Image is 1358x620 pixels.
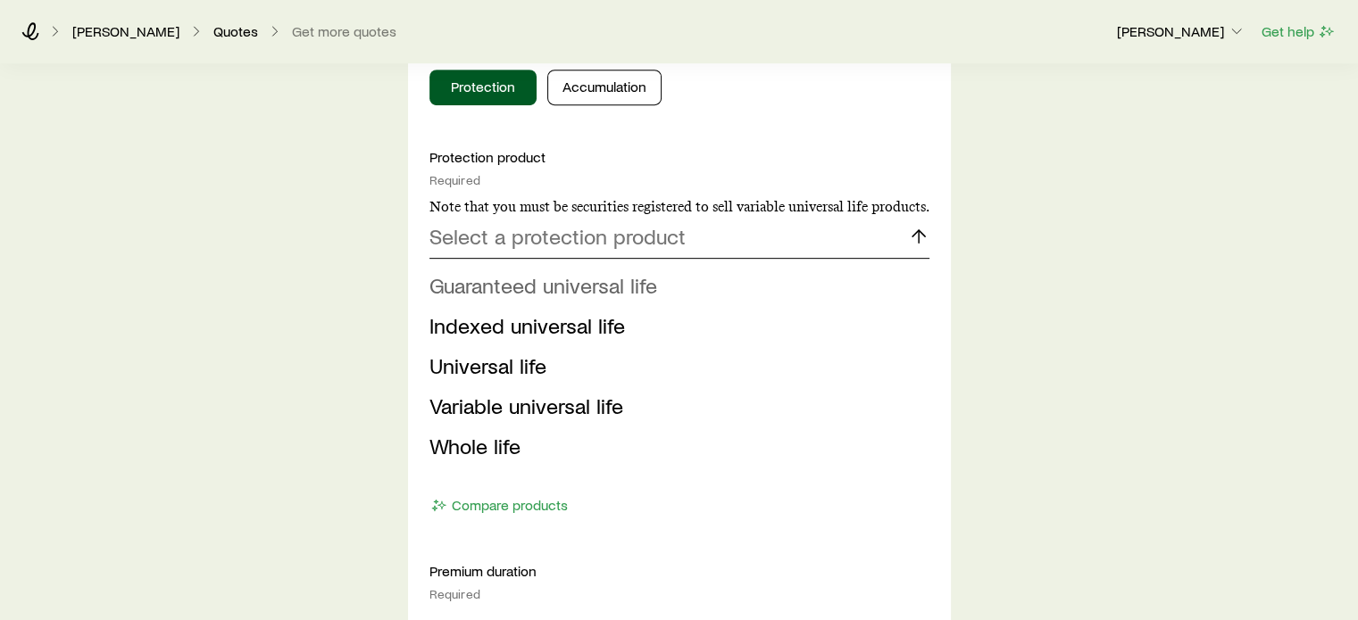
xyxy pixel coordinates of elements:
[71,23,180,40] a: [PERSON_NAME]
[429,346,919,386] li: Universal life
[429,306,919,346] li: Indexed universal life
[429,272,657,298] span: Guaranteed universal life
[429,352,546,378] span: Universal life
[291,23,397,40] button: Get more quotes
[429,224,686,249] p: Select a protection product
[547,70,662,105] button: Accumulation
[429,587,929,601] div: Required
[429,312,625,338] span: Indexed universal life
[429,426,919,467] li: Whole life
[1117,22,1246,40] p: [PERSON_NAME]
[429,173,929,187] div: Required
[429,386,919,426] li: Variable universal life
[1261,21,1337,42] button: Get help
[429,148,929,166] p: Protection product
[429,266,919,306] li: Guaranteed universal life
[212,23,259,40] a: Quotes
[429,70,537,105] button: Protection
[429,198,929,216] p: Note that you must be securities registered to sell variable universal life products.
[429,433,521,459] span: Whole life
[429,562,929,580] p: Premium duration
[429,393,623,418] span: Variable universal life
[1116,21,1246,43] button: [PERSON_NAME]
[429,495,569,516] button: Compare products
